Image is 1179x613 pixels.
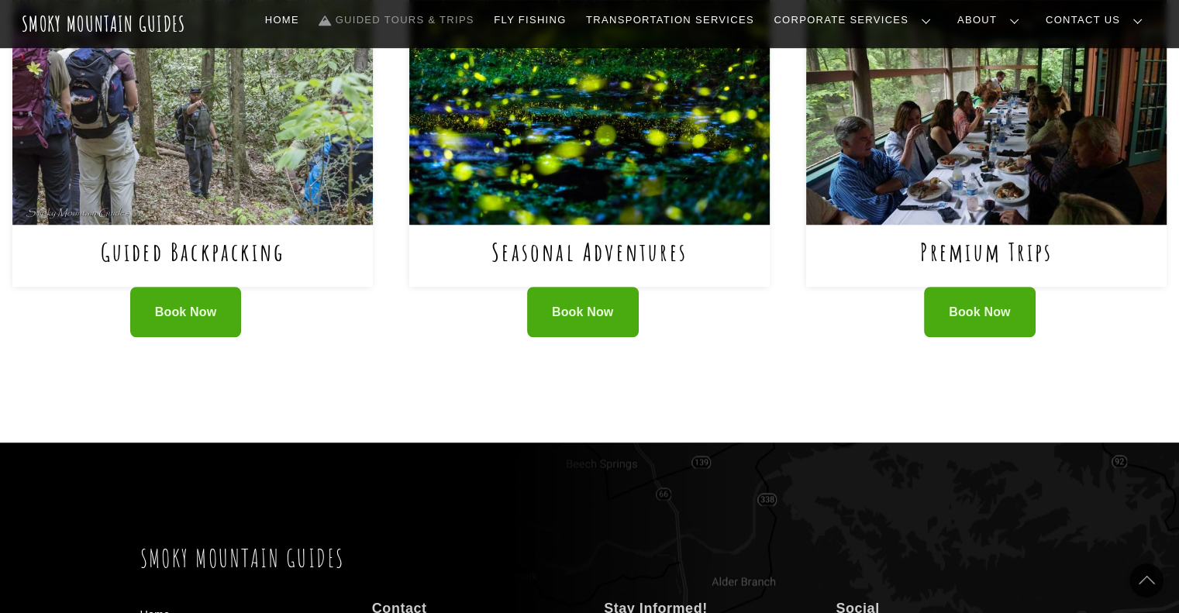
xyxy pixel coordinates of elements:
a: Home [259,4,305,36]
a: Book Now [527,287,639,337]
a: Guided Tours & Trips [313,4,481,36]
a: Book Now [130,287,242,337]
a: Premium Trips [920,236,1053,267]
a: Book Now [924,287,1036,337]
a: Seasonal Adventures [491,236,688,267]
a: Smoky Mountain Guides [22,11,186,36]
span: Book Now [552,305,614,321]
a: Corporate Services [767,4,943,36]
a: Smoky Mountain Guides [140,543,345,573]
a: Guided Backpacking [101,236,285,267]
a: Fly Fishing [488,4,572,36]
a: About [951,4,1032,36]
span: Book Now [155,305,217,321]
a: Contact Us [1039,4,1155,36]
a: Transportation Services [580,4,760,36]
span: Book Now [949,305,1011,321]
